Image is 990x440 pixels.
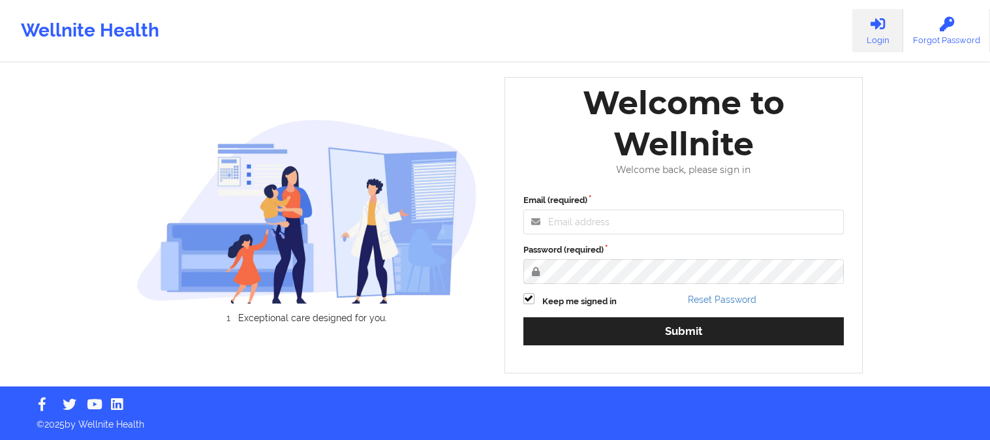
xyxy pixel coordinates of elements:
label: Password (required) [523,244,844,257]
label: Keep me signed in [542,295,617,308]
div: Welcome back, please sign in [514,165,854,176]
div: Welcome to Wellnite [514,82,854,165]
a: Forgot Password [903,9,990,52]
a: Login [852,9,903,52]
p: © 2025 by Wellnite Health [27,409,963,431]
li: Exceptional care designed for you. [148,313,477,323]
button: Submit [523,317,844,345]
input: Email address [523,210,844,234]
a: Reset Password [688,294,756,305]
img: wellnite-auth-hero_200.c722682e.png [136,119,477,304]
label: Email (required) [523,194,844,207]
